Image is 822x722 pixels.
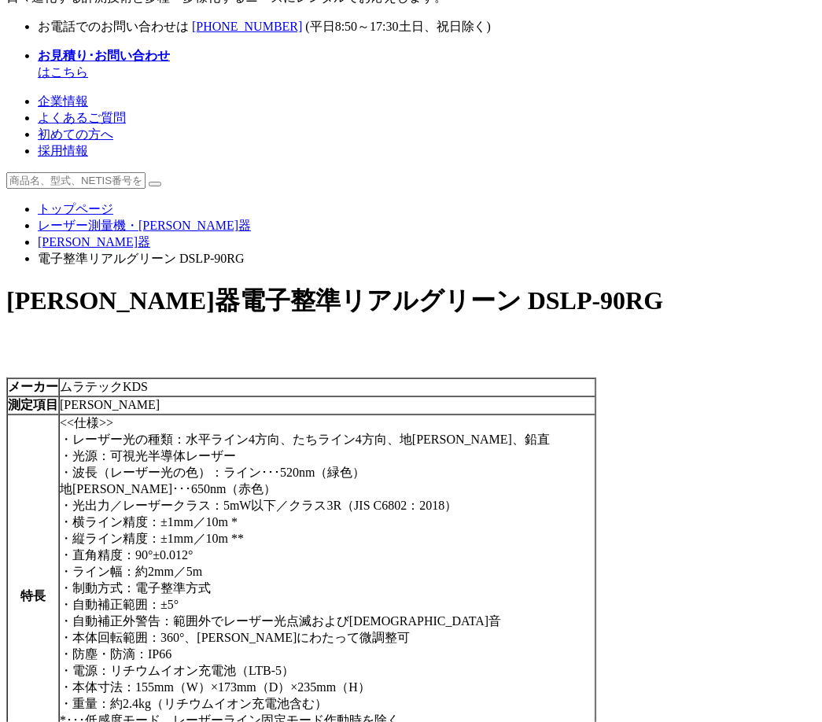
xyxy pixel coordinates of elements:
[335,20,357,33] span: 8:50
[38,111,126,124] a: よくあるご質問
[38,251,816,267] li: 電子整準リアルグリーン DSLP-90RG
[38,219,251,232] a: レーザー測量機・[PERSON_NAME]器
[38,235,150,249] a: [PERSON_NAME]器
[38,49,170,79] span: はこちら
[38,20,189,33] span: お電話でのお問い合わせは
[370,20,398,33] span: 17:30
[192,20,302,33] a: [PHONE_NUMBER]
[59,396,595,414] td: [PERSON_NAME]
[59,378,595,396] td: ムラテックKDS
[38,49,170,79] a: お見積り･お問い合わせはこちら
[38,127,113,141] a: 初めての方へ
[6,286,240,315] span: [PERSON_NAME]器
[240,286,663,315] span: 電子整準リアルグリーン DSLP-90RG
[7,396,59,414] th: 測定項目
[38,49,170,62] strong: お見積り･お問い合わせ
[7,378,59,396] th: メーカー
[6,172,146,189] input: 商品名、型式、NETIS番号を入力してください
[38,202,113,215] a: トップページ
[38,94,88,108] a: 企業情報
[305,20,491,33] span: (平日 ～ 土日、祝日除く)
[38,144,88,157] a: 採用情報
